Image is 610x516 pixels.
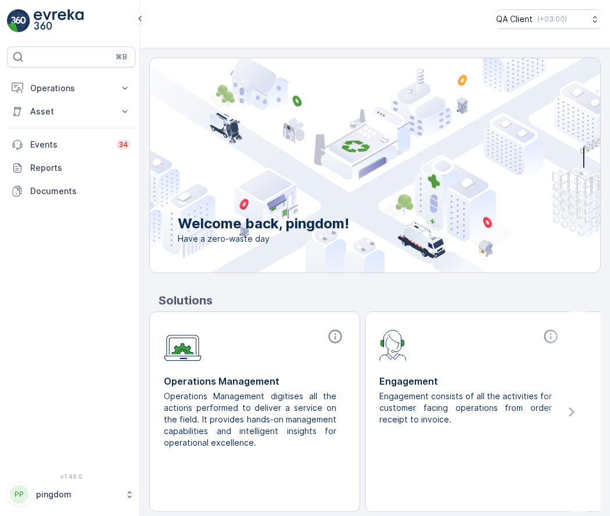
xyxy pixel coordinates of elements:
p: Engagement [379,374,561,388]
p: Operations Management digitises all the actions performed to deliver a service on the field. It p... [164,390,336,449]
img: module-icon [164,328,202,361]
p: 34 [119,140,128,149]
img: module-icon [379,328,407,361]
span: v 1.49.0 [7,473,135,480]
p: Operations [30,83,112,94]
p: Asset [30,106,112,117]
span: Have a zero-waste day [178,233,349,245]
a: Reports [7,156,135,180]
p: Reports [30,162,131,174]
p: Events [30,139,109,150]
button: Asset [7,100,135,123]
div: PP [10,485,28,504]
p: Welcome back, pingdom! [178,214,349,233]
a: Events34 [7,133,135,156]
p: Operations Management [164,374,346,388]
p: Solutions [159,292,601,309]
p: QA Client [496,13,533,25]
img: logo [7,9,30,33]
p: Engagement consists of all the activities for customer facing operations from order receipt to in... [379,390,552,425]
p: Documents [30,185,131,197]
button: QA Client(+03:00) [496,9,601,29]
img: logo_light-DOdMpM7g.png [34,9,84,33]
a: Documents [7,180,135,203]
button: PPpingdom [7,482,135,507]
button: Operations [7,77,135,100]
p: pingdom [36,489,119,500]
p: ⌘B [116,52,127,62]
p: ( +03:00 ) [537,15,567,24]
img: city illustration [98,58,600,273]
